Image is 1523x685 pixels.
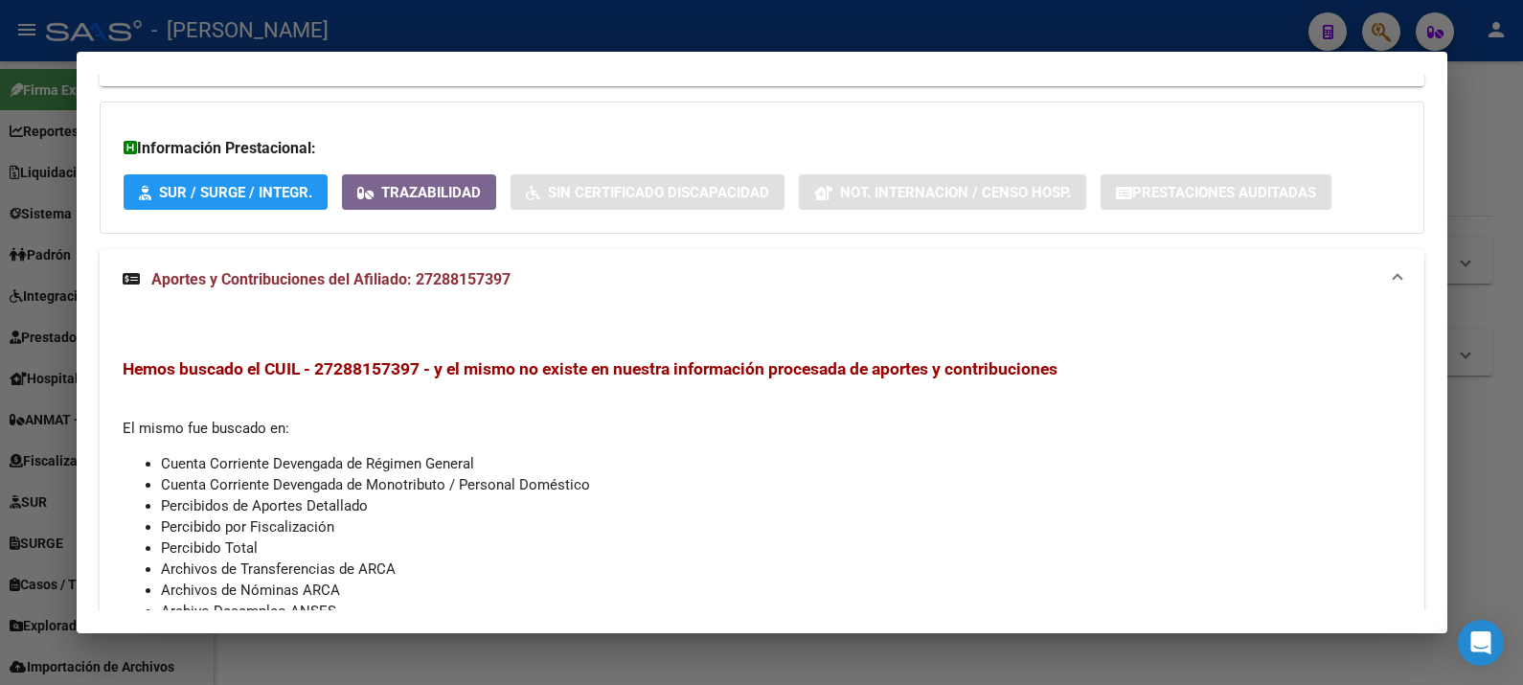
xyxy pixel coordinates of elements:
[124,174,328,210] button: SUR / SURGE / INTEGR.
[161,474,1401,495] li: Cuenta Corriente Devengada de Monotributo / Personal Doméstico
[1458,620,1504,666] div: Open Intercom Messenger
[161,516,1401,537] li: Percibido por Fiscalización
[548,184,769,201] span: Sin Certificado Discapacidad
[159,184,312,201] span: SUR / SURGE / INTEGR.
[161,495,1401,516] li: Percibidos de Aportes Detallado
[161,559,1401,580] li: Archivos de Transferencias de ARCA
[799,174,1086,210] button: Not. Internacion / Censo Hosp.
[511,174,784,210] button: Sin Certificado Discapacidad
[161,601,1401,622] li: Archivo Desempleo ANSES
[123,359,1057,378] span: Hemos buscado el CUIL - 27288157397 - y el mismo no existe en nuestra información procesada de ap...
[161,580,1401,601] li: Archivos de Nóminas ARCA
[100,249,1424,310] mat-expansion-panel-header: Aportes y Contribuciones del Afiliado: 27288157397
[161,453,1401,474] li: Cuenta Corriente Devengada de Régimen General
[1101,174,1331,210] button: Prestaciones Auditadas
[161,537,1401,559] li: Percibido Total
[124,137,1400,160] h3: Información Prestacional:
[151,270,511,288] span: Aportes y Contribuciones del Afiliado: 27288157397
[381,184,481,201] span: Trazabilidad
[123,358,1401,643] div: El mismo fue buscado en:
[840,184,1071,201] span: Not. Internacion / Censo Hosp.
[1132,184,1316,201] span: Prestaciones Auditadas
[342,174,496,210] button: Trazabilidad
